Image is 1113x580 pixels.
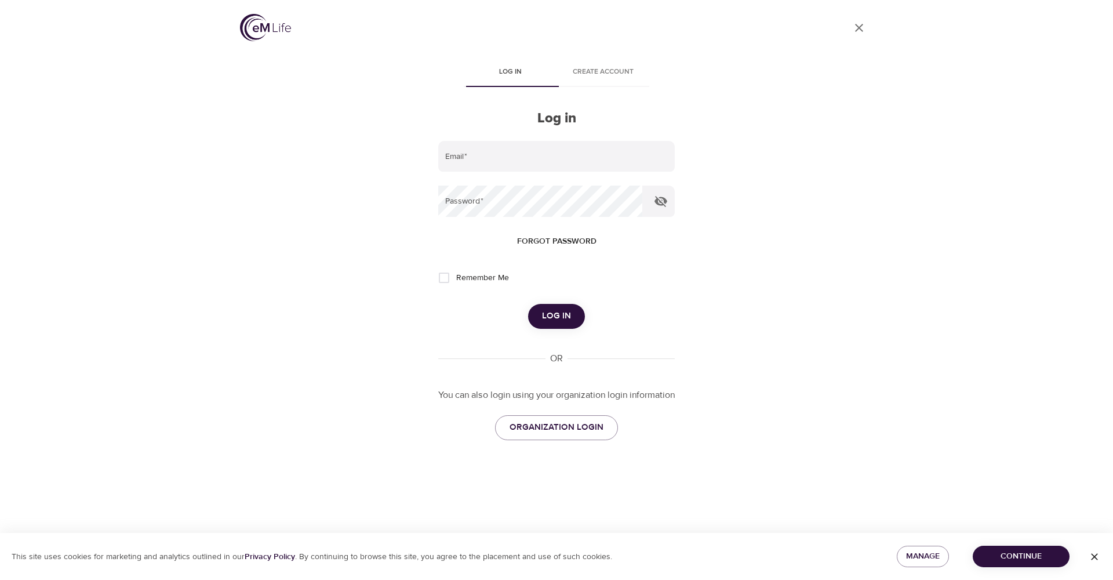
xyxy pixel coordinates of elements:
span: Manage [906,549,940,564]
span: Forgot password [517,234,596,249]
button: Manage [897,546,949,567]
h2: Log in [438,110,675,127]
a: close [845,14,873,42]
a: Privacy Policy [245,552,295,562]
span: Log in [471,66,550,78]
button: Forgot password [512,231,601,252]
button: Log in [528,304,585,328]
div: disabled tabs example [438,59,675,87]
span: Log in [542,309,571,324]
div: OR [545,352,568,365]
button: Continue [973,546,1070,567]
span: ORGANIZATION LOGIN [510,420,603,435]
span: Create account [563,66,642,78]
a: ORGANIZATION LOGIN [495,415,618,440]
span: Continue [982,549,1060,564]
img: logo [240,14,291,41]
p: You can also login using your organization login information [438,389,675,402]
span: Remember Me [456,272,509,284]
